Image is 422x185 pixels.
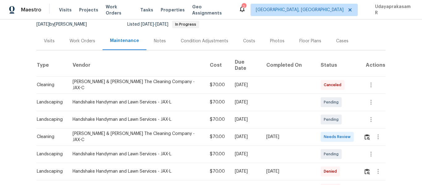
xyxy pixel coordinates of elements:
span: Needs Review [324,134,353,140]
img: Review Icon [365,169,370,174]
div: [PERSON_NAME] & [PERSON_NAME] The Cleaning Company - JAX-C [73,131,200,143]
button: Review Icon [364,129,371,144]
div: Notes [154,38,166,44]
div: [DATE] [266,168,311,174]
th: Vendor [68,54,205,77]
span: Udayaprakasam R [373,4,413,16]
span: In Progress [173,23,199,26]
div: $70.00 [210,99,225,105]
div: [DATE] [266,134,311,140]
div: Floor Plans [299,38,321,44]
span: Projects [79,7,98,13]
div: Photos [270,38,285,44]
div: Handshake Handyman and Lawn Services - JAX-L [73,151,200,157]
div: Cases [336,38,348,44]
span: Visits [59,7,72,13]
div: $70.00 [210,116,225,123]
div: by [PERSON_NAME] [36,21,94,28]
span: [DATE] [155,22,168,27]
div: Costs [243,38,255,44]
div: Maintenance [110,38,139,44]
span: [GEOGRAPHIC_DATA], [GEOGRAPHIC_DATA] [256,7,344,13]
th: Completed On [261,54,316,77]
div: $70.00 [210,82,225,88]
span: - [141,22,168,27]
div: [DATE] [235,151,256,157]
span: Maestro [21,7,41,13]
div: $70.00 [210,134,225,140]
span: Pending [324,151,341,157]
span: Canceled [324,82,344,88]
div: 2 [242,4,246,10]
div: Condition Adjustments [181,38,228,44]
div: Cleaning [37,82,63,88]
div: Handshake Handyman and Lawn Services - JAX-L [73,99,200,105]
th: Actions [359,54,386,77]
div: [DATE] [235,134,256,140]
div: $70.00 [210,151,225,157]
div: Landscaping [37,151,63,157]
div: Landscaping [37,99,63,105]
span: Tasks [140,8,153,12]
div: [DATE] [235,99,256,105]
div: Handshake Handyman and Lawn Services - JAX-L [73,168,200,174]
span: Geo Assignments [192,4,231,16]
button: Review Icon [364,164,371,179]
span: [DATE] [36,22,49,27]
div: Handshake Handyman and Lawn Services - JAX-L [73,116,200,123]
div: $70.00 [210,168,225,174]
div: Landscaping [37,116,63,123]
th: Status [316,54,359,77]
span: [DATE] [141,22,154,27]
span: Pending [324,99,341,105]
span: Listed [127,22,199,27]
div: [PERSON_NAME] & [PERSON_NAME] The Cleaning Company - JAX-C [73,79,200,91]
th: Due Date [230,54,261,77]
div: [DATE] [235,168,256,174]
img: Review Icon [365,134,370,140]
span: Properties [161,7,185,13]
span: Denied [324,168,339,174]
div: Landscaping [37,168,63,174]
th: Type [36,54,68,77]
span: Work Orders [106,4,133,16]
div: [DATE] [235,116,256,123]
div: Work Orders [70,38,95,44]
span: Pending [324,116,341,123]
div: Visits [44,38,55,44]
div: Cleaning [37,134,63,140]
div: [DATE] [235,82,256,88]
th: Cost [205,54,230,77]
